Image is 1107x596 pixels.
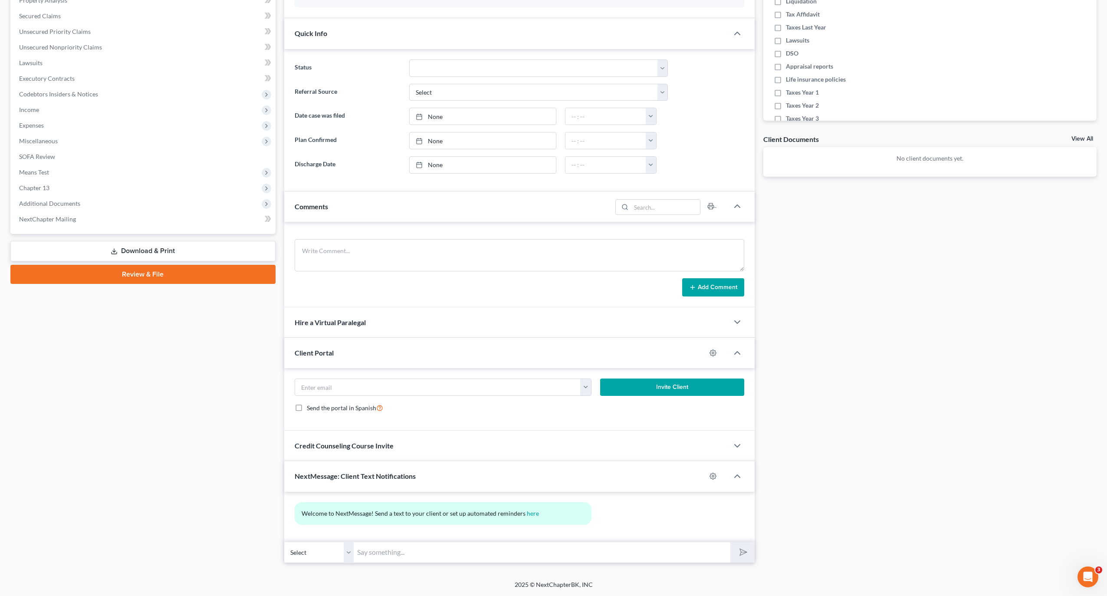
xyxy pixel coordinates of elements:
span: Credit Counseling Course Invite [295,441,394,450]
span: Means Test [19,168,49,176]
span: SOFA Review [19,153,55,160]
span: DSO [786,49,798,58]
span: Taxes Year 3 [786,114,819,123]
span: Unsecured Nonpriority Claims [19,43,102,51]
input: Search... [631,200,700,214]
span: Income [19,106,39,113]
div: Client Documents [763,135,819,144]
span: Welcome to NextMessage! Send a text to your client or set up automated reminders [302,510,526,517]
span: Expenses [19,122,44,129]
a: View All [1071,136,1093,142]
span: Executory Contracts [19,75,75,82]
input: -- : -- [565,157,646,173]
input: Enter email [295,379,581,395]
p: No client documents yet. [770,154,1090,163]
span: Appraisal reports [786,62,833,71]
span: Chapter 13 [19,184,49,191]
span: Unsecured Priority Claims [19,28,91,35]
span: 3 [1095,566,1102,573]
button: Add Comment [682,278,744,296]
a: NextChapter Mailing [12,211,276,227]
a: None [410,157,556,173]
div: 2025 © NextChapterBK, INC [306,580,801,596]
a: Unsecured Priority Claims [12,24,276,40]
span: Lawsuits [19,59,43,66]
a: Download & Print [10,241,276,261]
span: Hire a Virtual Paralegal [295,318,366,326]
span: Life insurance policies [786,75,846,84]
span: NextChapter Mailing [19,215,76,223]
iframe: Intercom live chat [1077,566,1098,587]
label: Status [290,59,405,77]
span: Quick Info [295,29,327,37]
a: SOFA Review [12,149,276,165]
a: here [527,510,539,517]
span: Additional Documents [19,200,80,207]
a: Executory Contracts [12,71,276,86]
label: Date case was filed [290,108,405,125]
span: Client Portal [295,349,334,357]
label: Referral Source [290,84,405,101]
button: Invite Client [600,379,744,396]
label: Plan Confirmed [290,132,405,149]
span: Secured Claims [19,12,61,20]
a: Unsecured Nonpriority Claims [12,40,276,55]
input: Say something... [354,542,731,563]
span: Tax Affidavit [786,10,820,19]
label: Discharge Date [290,156,405,174]
span: Taxes Year 2 [786,101,819,110]
span: Taxes Year 1 [786,88,819,97]
a: Review & File [10,265,276,284]
span: Codebtors Insiders & Notices [19,90,98,98]
span: NextMessage: Client Text Notifications [295,472,416,480]
input: -- : -- [565,132,646,149]
input: -- : -- [565,108,646,125]
span: Comments [295,202,328,211]
span: Lawsuits [786,36,809,45]
a: Secured Claims [12,8,276,24]
span: Miscellaneous [19,137,58,145]
span: Taxes Last Year [786,23,826,32]
a: None [410,132,556,149]
a: None [410,108,556,125]
a: Lawsuits [12,55,276,71]
span: Send the portal in Spanish [307,404,376,412]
